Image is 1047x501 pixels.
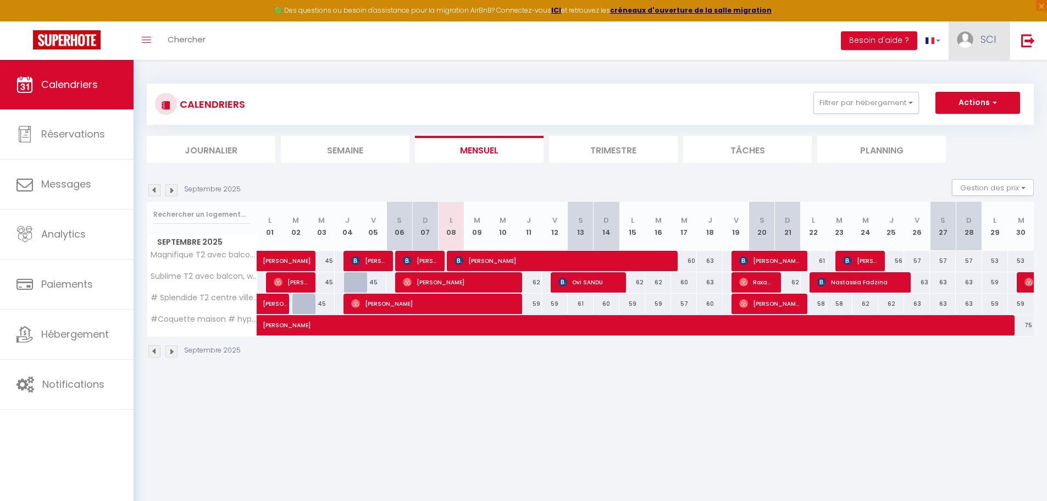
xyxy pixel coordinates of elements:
[568,202,594,251] th: 13
[147,136,275,163] li: Journalier
[878,202,904,251] th: 25
[309,272,335,293] div: 45
[697,294,723,314] div: 60
[749,202,775,251] th: 20
[263,309,996,330] span: [PERSON_NAME]
[982,251,1008,271] div: 53
[817,136,946,163] li: Planning
[257,202,283,251] th: 01
[527,215,531,225] abbr: J
[966,215,972,225] abbr: D
[168,34,206,45] span: Chercher
[41,127,105,141] span: Réservations
[603,215,609,225] abbr: D
[801,251,827,271] div: 61
[697,272,723,293] div: 63
[785,215,790,225] abbr: D
[257,315,283,336] a: [PERSON_NAME]
[149,294,259,302] span: # Splendide T2 centre ville & terrasse extérieure
[153,205,251,224] input: Rechercher un logement...
[578,215,583,225] abbr: S
[904,272,930,293] div: 63
[516,294,542,314] div: 59
[681,215,688,225] abbr: M
[351,250,386,271] span: [PERSON_NAME]
[982,202,1008,251] th: 29
[836,215,843,225] abbr: M
[952,179,1034,196] button: Gestion des prix
[982,272,1008,293] div: 59
[386,202,412,251] th: 06
[956,272,982,293] div: 63
[594,294,619,314] div: 60
[619,202,645,251] th: 15
[412,202,438,251] th: 07
[474,215,480,225] abbr: M
[345,215,350,225] abbr: J
[549,136,678,163] li: Trimestre
[739,272,774,293] span: Roxane De
[184,184,241,195] p: Septembre 2025
[734,215,739,225] abbr: V
[760,215,765,225] abbr: S
[450,215,453,225] abbr: L
[542,202,568,251] th: 12
[878,251,904,271] div: 56
[41,78,98,91] span: Calendriers
[397,215,402,225] abbr: S
[149,272,259,280] span: Sublime T2 avec balcon, wifi, linge #centre ville
[149,315,259,323] span: #Coquette maison # hyper centre & terrasse
[697,251,723,271] div: 63
[775,202,801,251] th: 21
[645,202,671,251] th: 16
[889,215,894,225] abbr: J
[827,202,852,251] th: 23
[935,92,1020,114] button: Actions
[309,294,335,314] div: 45
[1008,315,1034,335] div: 75
[464,202,490,251] th: 09
[558,272,619,293] span: Ovi SANDU
[801,294,827,314] div: 58
[904,294,930,314] div: 63
[671,294,697,314] div: 57
[371,215,376,225] abbr: V
[594,202,619,251] th: 14
[827,294,852,314] div: 58
[41,177,91,191] span: Messages
[930,202,956,251] th: 27
[351,293,515,314] span: [PERSON_NAME]
[956,251,982,271] div: 57
[361,272,386,293] div: 45
[438,202,464,251] th: 08
[878,294,904,314] div: 62
[1021,34,1035,47] img: logout
[671,272,697,293] div: 60
[610,5,772,15] strong: créneaux d'ouverture de la salle migration
[739,250,800,271] span: [PERSON_NAME]
[335,202,361,251] th: 04
[403,250,437,271] span: [PERSON_NAME]
[683,136,812,163] li: Tâches
[930,272,956,293] div: 63
[930,251,956,271] div: 57
[281,136,409,163] li: Semaine
[415,136,544,163] li: Mensuel
[147,234,257,250] span: Septembre 2025
[940,215,945,225] abbr: S
[257,294,283,315] a: [PERSON_NAME]
[551,5,561,15] a: ICI
[812,215,815,225] abbr: L
[516,202,542,251] th: 11
[1008,251,1034,271] div: 53
[645,272,671,293] div: 62
[980,32,996,46] span: SCI
[817,272,904,293] span: Nastassia Fadzina
[361,202,386,251] th: 05
[184,345,241,356] p: Septembre 2025
[568,294,594,314] div: 61
[42,377,104,391] span: Notifications
[841,31,917,50] button: Besoin d'aide ?
[843,250,878,271] span: [PERSON_NAME]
